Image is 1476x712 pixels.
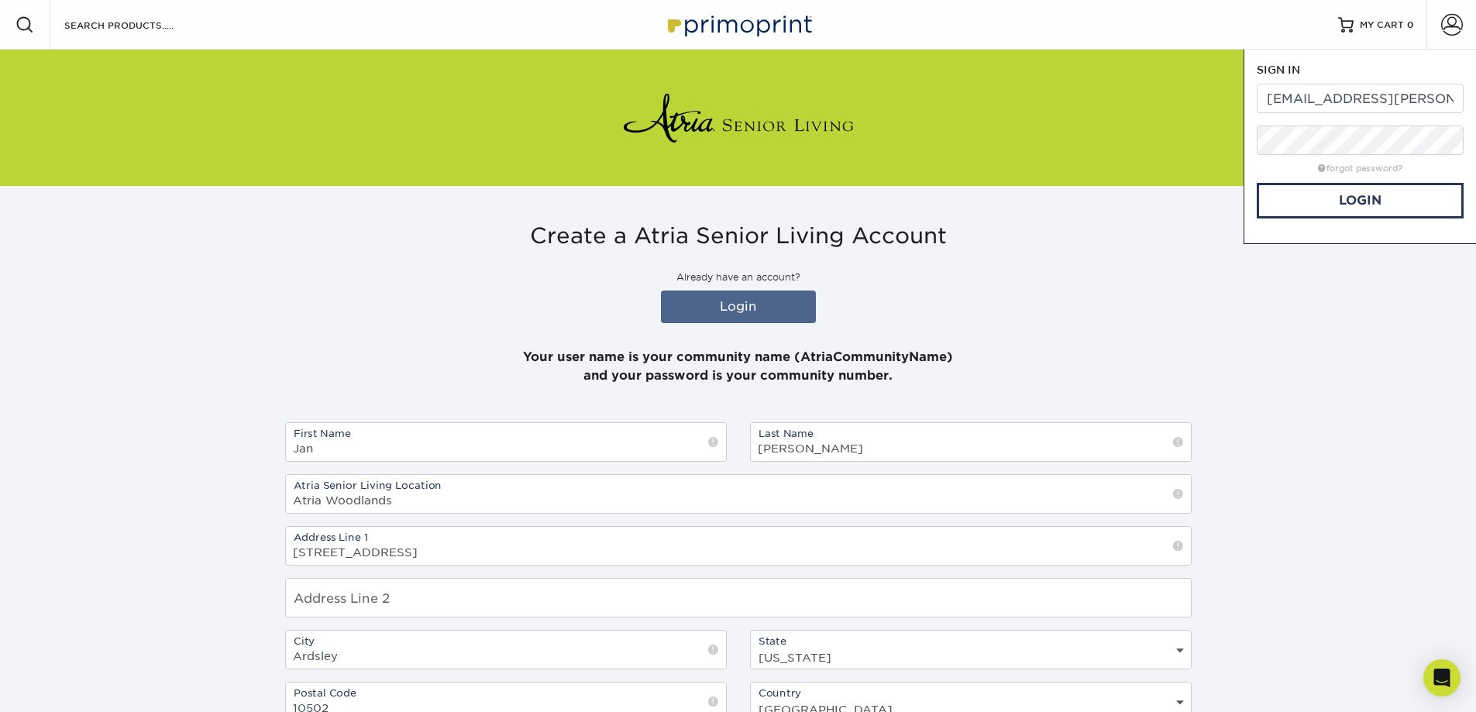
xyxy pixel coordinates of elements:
[1257,84,1464,113] input: Email
[285,329,1192,385] p: Your user name is your community name (AtriaCommunityName) and your password is your community nu...
[285,270,1192,284] p: Already have an account?
[1318,163,1402,174] a: forgot password?
[63,15,214,34] input: SEARCH PRODUCTS.....
[1257,64,1300,76] span: SIGN IN
[1407,19,1414,30] span: 0
[1257,183,1464,218] a: Login
[622,87,855,149] img: Atria Senior Living
[285,223,1192,249] h3: Create a Atria Senior Living Account
[1423,659,1461,697] div: Open Intercom Messenger
[661,8,816,41] img: Primoprint
[1360,19,1404,32] span: MY CART
[661,291,816,323] a: Login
